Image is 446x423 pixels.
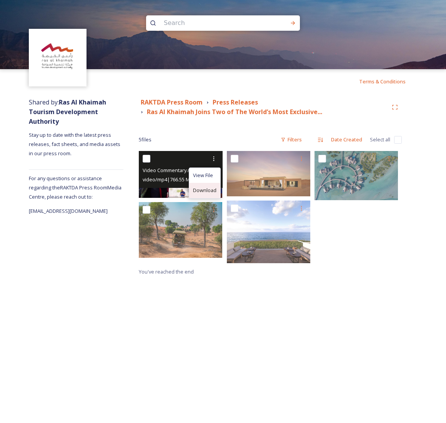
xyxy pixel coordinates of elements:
span: Download [193,187,216,194]
img: Anantara Mina Al Arab Ras Al Khaimah Resort Guest Room Over Water Pool Villa Aerial.tif [315,151,398,200]
strong: Ras Al Khaimah Joins Two of The World’s Most Exclusive... [147,108,322,116]
span: You've reached the end [139,268,194,275]
img: Logo_RAKTDA_RGB-01.png [30,30,86,86]
span: 5 file s [139,136,151,143]
span: View File [193,172,213,179]
input: Search [160,15,265,32]
div: Date Created [327,132,366,147]
strong: Press Releases [213,98,258,106]
img: The Ritz-Carlton Ras Al Khaimah, Al Wadi Desert Signature Villa Exterior.jpg [227,151,310,196]
strong: RAKTDA Press Room [141,98,203,106]
span: Shared by: [29,98,106,126]
span: Video Commentary.mp4 [143,167,198,174]
span: [EMAIL_ADDRESS][DOMAIN_NAME] [29,207,108,214]
strong: Ras Al Khaimah Tourism Development Authority [29,98,106,126]
span: Terms & Conditions [359,78,406,85]
span: video/mp4 | 766.55 MB | 1920 x 1080 [143,176,220,183]
span: Stay up to date with the latest press releases, fact sheets, and media assets in our press room. [29,131,121,157]
div: Filters [277,132,306,147]
img: Ritz Carlton Ras Al Khaimah Al Wadi -BD Desert Shoot (3).jpg [139,202,222,258]
img: Family Villa Shared Terrace.jpg [227,201,310,263]
a: Terms & Conditions [359,77,417,86]
span: Select all [370,136,390,143]
span: For any questions or assistance regarding the RAKTDA Press Room Media Centre, please reach out to: [29,175,121,200]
